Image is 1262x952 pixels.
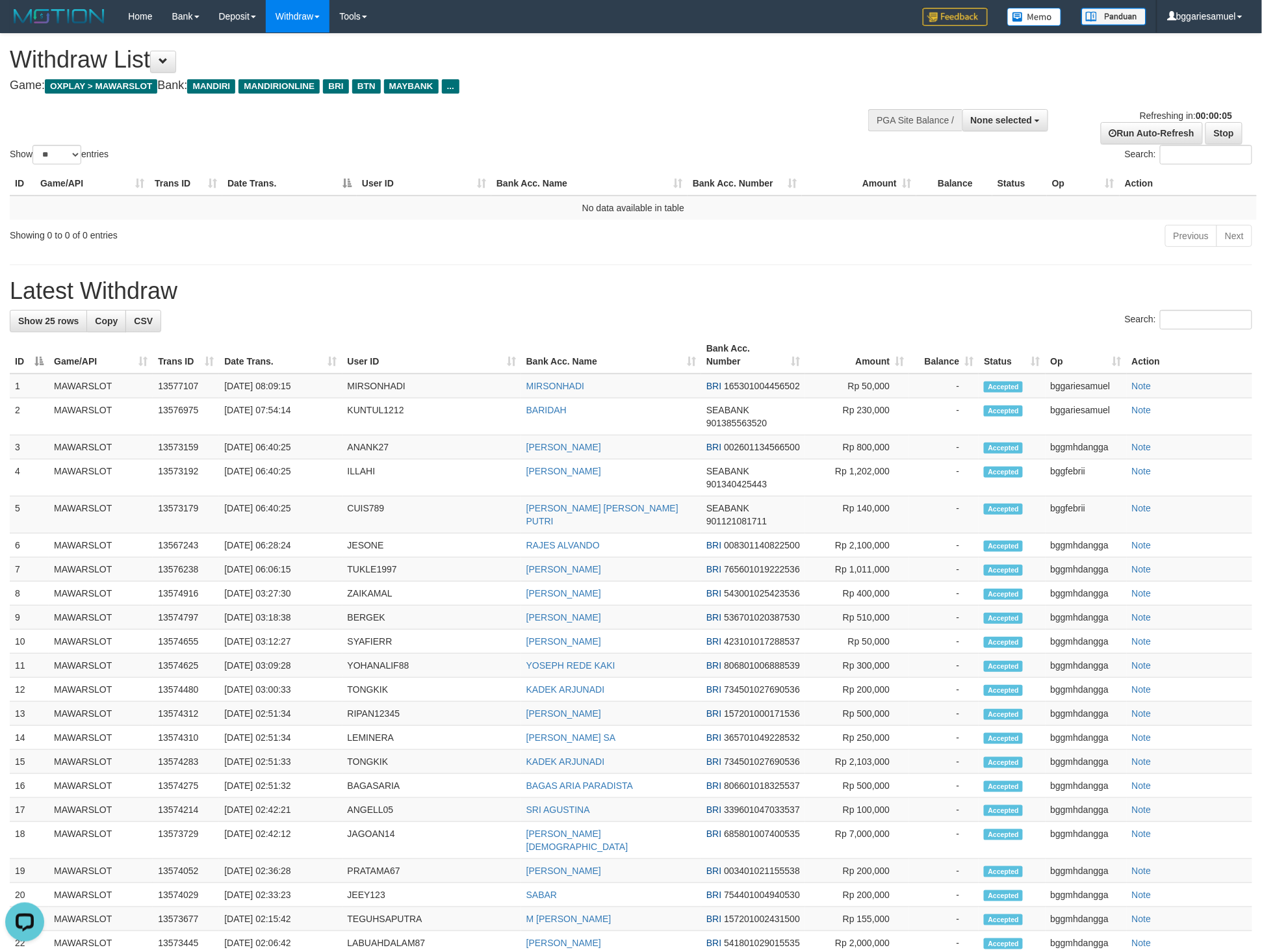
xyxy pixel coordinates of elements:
[1132,564,1152,574] a: Note
[1132,612,1152,623] a: Note
[706,612,721,623] span: BRI
[805,558,909,582] td: Rp 1,011,000
[526,890,557,900] a: SABAR
[909,750,979,774] td: -
[706,479,767,489] span: Copy 901340425443 to clipboard
[909,534,979,558] td: -
[491,172,688,196] th: Bank Acc. Name: activate to sort column ascending
[153,822,219,859] td: 13573729
[18,316,79,326] span: Show 25 rows
[219,374,342,398] td: [DATE] 08:09:15
[153,654,219,678] td: 13574625
[724,804,800,815] span: Copy 339601047033537 to clipboard
[1160,310,1252,329] input: Search:
[10,822,49,859] td: 18
[219,459,342,496] td: [DATE] 06:40:25
[1127,337,1252,374] th: Action
[49,822,153,859] td: MAWARSLOT
[86,310,126,332] a: Copy
[526,914,612,924] a: M [PERSON_NAME]
[238,79,320,94] span: MANDIRIONLINE
[984,467,1023,478] span: Accepted
[10,459,49,496] td: 4
[724,381,800,391] span: Copy 165301004456502 to clipboard
[984,733,1023,744] span: Accepted
[1132,914,1152,924] a: Note
[984,757,1023,768] span: Accepted
[868,109,962,131] div: PGA Site Balance /
[125,310,161,332] a: CSV
[1125,145,1252,164] label: Search:
[5,5,44,44] button: Open LiveChat chat widget
[724,588,800,598] span: Copy 543001025423536 to clipboard
[10,534,49,558] td: 6
[526,381,584,391] a: MIRSONHADI
[219,726,342,750] td: [DATE] 02:51:34
[49,798,153,822] td: MAWARSLOT
[984,661,1023,672] span: Accepted
[153,750,219,774] td: 13574283
[153,337,219,374] th: Trans ID: activate to sort column ascending
[134,316,153,326] span: CSV
[10,678,49,702] td: 12
[724,708,800,719] span: Copy 157201000171536 to clipboard
[219,558,342,582] td: [DATE] 06:06:15
[805,678,909,702] td: Rp 200,000
[526,829,628,852] a: [PERSON_NAME][DEMOGRAPHIC_DATA]
[219,702,342,726] td: [DATE] 02:51:34
[49,726,153,750] td: MAWARSLOT
[909,702,979,726] td: -
[1132,442,1152,452] a: Note
[323,79,348,94] span: BRI
[971,115,1033,125] span: None selected
[219,534,342,558] td: [DATE] 06:28:24
[219,435,342,459] td: [DATE] 06:40:25
[10,702,49,726] td: 13
[219,582,342,606] td: [DATE] 03:27:30
[1047,172,1120,196] th: Op: activate to sort column ascending
[10,435,49,459] td: 3
[49,337,153,374] th: Game/API: activate to sort column ascending
[1132,732,1152,743] a: Note
[384,79,439,94] span: MAYBANK
[802,172,916,196] th: Amount: activate to sort column ascending
[153,496,219,534] td: 13573179
[49,459,153,496] td: MAWARSLOT
[805,822,909,859] td: Rp 7,000,000
[909,606,979,630] td: -
[526,938,601,948] a: [PERSON_NAME]
[49,534,153,558] td: MAWARSLOT
[526,780,633,791] a: BAGAS ARIA PARADISTA
[49,702,153,726] td: MAWARSLOT
[1046,678,1127,702] td: bggmhdangga
[805,374,909,398] td: Rp 50,000
[153,534,219,558] td: 13567243
[526,636,601,647] a: [PERSON_NAME]
[10,172,35,196] th: ID
[526,405,567,415] a: BARIDAH
[1140,110,1232,121] span: Refreshing in:
[984,589,1023,600] span: Accepted
[342,774,521,798] td: BAGASARIA
[49,654,153,678] td: MAWARSLOT
[1132,540,1152,550] a: Note
[32,145,81,164] select: Showentries
[1132,866,1152,876] a: Note
[521,337,701,374] th: Bank Acc. Name: activate to sort column ascending
[10,278,1252,304] h1: Latest Withdraw
[706,780,721,791] span: BRI
[805,459,909,496] td: Rp 1,202,000
[724,660,800,671] span: Copy 806801006888539 to clipboard
[526,684,605,695] a: KADEK ARJUNADI
[962,109,1049,131] button: None selected
[342,606,521,630] td: BERGEK
[1132,588,1152,598] a: Note
[526,804,590,815] a: SRI AGUSTINA
[153,630,219,654] td: 13574655
[49,678,153,702] td: MAWARSLOT
[10,398,49,435] td: 2
[706,804,721,815] span: BRI
[909,496,979,534] td: -
[10,145,109,164] label: Show entries
[706,516,767,526] span: Copy 901121081711 to clipboard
